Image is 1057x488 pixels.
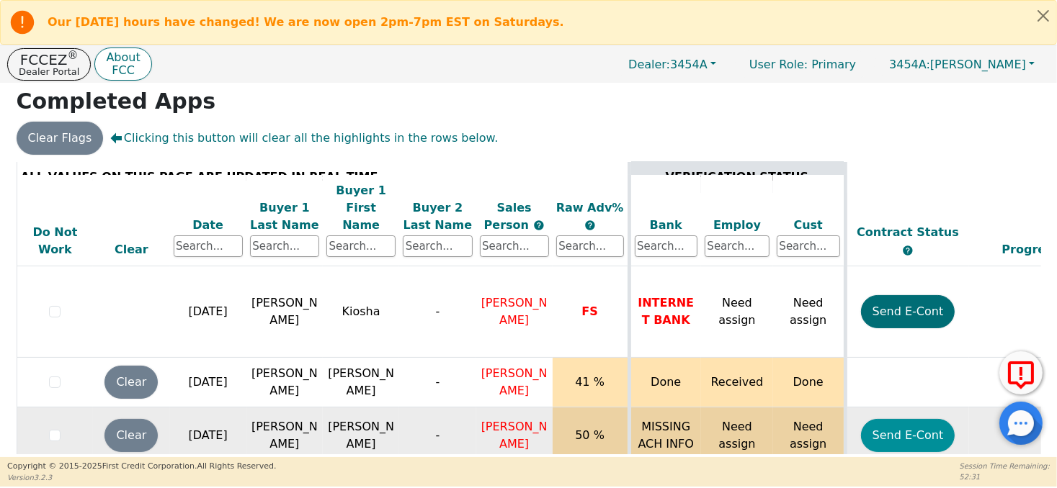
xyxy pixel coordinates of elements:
[629,407,701,464] td: MISSING ACH INFO
[323,407,399,464] td: [PERSON_NAME]
[7,461,276,473] p: Copyright © 2015- 2025 First Credit Corporation.
[777,217,840,234] div: Cust
[7,48,91,81] button: FCCEZ®Dealer Portal
[575,428,605,442] span: 50 %
[68,49,79,62] sup: ®
[749,58,808,71] span: User Role :
[246,407,323,464] td: [PERSON_NAME]
[21,224,90,258] div: Do Not Work
[861,419,955,452] button: Send E-Cont
[960,471,1050,482] p: 52:31
[861,295,955,328] button: Send E-Cont
[104,419,158,452] button: Clear
[250,235,319,257] input: Search...
[735,50,870,78] a: User Role: Primary
[701,407,773,464] td: Need assign
[628,58,708,71] span: 3454A
[628,58,670,71] span: Dealer:
[889,58,930,71] span: 3454A:
[110,130,498,147] span: Clicking this button will clear all the highlights in the rows below.
[773,266,845,358] td: Need assign
[629,266,701,358] td: INTERNET BANK
[889,58,1026,71] span: [PERSON_NAME]
[705,235,770,257] input: Search...
[170,266,246,358] td: [DATE]
[94,48,151,81] button: AboutFCC
[701,358,773,407] td: Received
[19,53,79,67] p: FCCEZ
[481,296,548,327] span: [PERSON_NAME]
[857,225,959,239] span: Contract Status
[403,235,472,257] input: Search...
[1030,1,1056,30] button: Close alert
[17,122,104,155] button: Clear Flags
[246,266,323,358] td: [PERSON_NAME]
[999,351,1043,394] button: Report Error to FCC
[773,407,845,464] td: Need assign
[326,235,396,257] input: Search...
[773,358,845,407] td: Done
[484,201,533,232] span: Sales Person
[480,235,549,257] input: Search...
[701,266,773,358] td: Need assign
[399,407,476,464] td: -
[174,217,243,234] div: Date
[399,266,476,358] td: -
[170,407,246,464] td: [DATE]
[481,366,548,397] span: [PERSON_NAME]
[735,50,870,78] p: Primary
[403,199,472,234] div: Buyer 2 Last Name
[629,358,701,407] td: Done
[323,266,399,358] td: Kiosha
[635,168,840,186] div: VERIFICATION STATUS
[19,67,79,76] p: Dealer Portal
[21,168,624,186] div: ALL VALUES ON THIS PAGE ARE UPDATED IN REAL TIME
[635,217,698,234] div: Bank
[246,358,323,407] td: [PERSON_NAME]
[17,89,216,114] strong: Completed Apps
[777,235,840,257] input: Search...
[48,15,564,29] b: Our [DATE] hours have changed! We are now open 2pm-7pm EST on Saturdays.
[170,358,246,407] td: [DATE]
[635,235,698,257] input: Search...
[7,472,276,483] p: Version 3.2.3
[97,241,166,258] div: Clear
[106,65,140,76] p: FCC
[960,461,1050,471] p: Session Time Remaining:
[106,52,140,63] p: About
[481,420,548,451] span: [PERSON_NAME]
[104,366,158,399] button: Clear
[399,358,476,407] td: -
[874,53,1050,76] button: 3454A:[PERSON_NAME]
[613,53,731,76] button: Dealer:3454A
[575,375,605,389] span: 41 %
[323,358,399,407] td: [PERSON_NAME]
[556,235,624,257] input: Search...
[705,217,770,234] div: Employ
[197,461,276,471] span: All Rights Reserved.
[581,304,597,318] span: FS
[556,201,624,214] span: Raw Adv%
[250,199,319,234] div: Buyer 1 Last Name
[326,182,396,234] div: Buyer 1 First Name
[174,235,243,257] input: Search...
